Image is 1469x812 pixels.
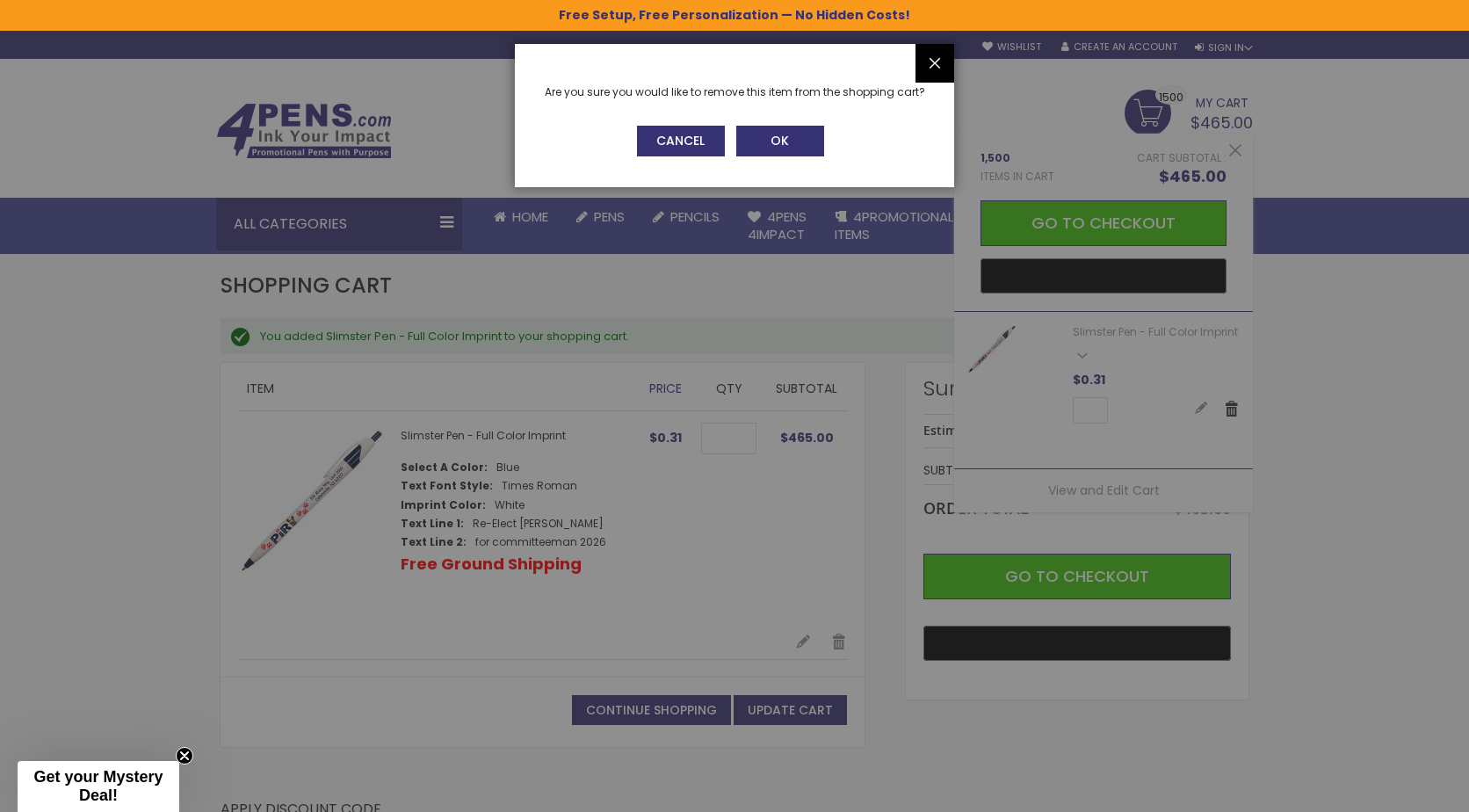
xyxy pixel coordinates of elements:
[736,126,824,156] button: OK
[656,132,705,149] span: Cancel
[176,747,193,765] button: Close teaser
[541,85,928,99] div: Are you sure you would like to remove this item from the shopping cart?
[18,761,179,812] div: Get your Mystery Deal!Close teaser
[33,768,163,804] span: Get your Mystery Deal!
[637,126,725,156] button: Cancel
[771,132,789,149] span: OK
